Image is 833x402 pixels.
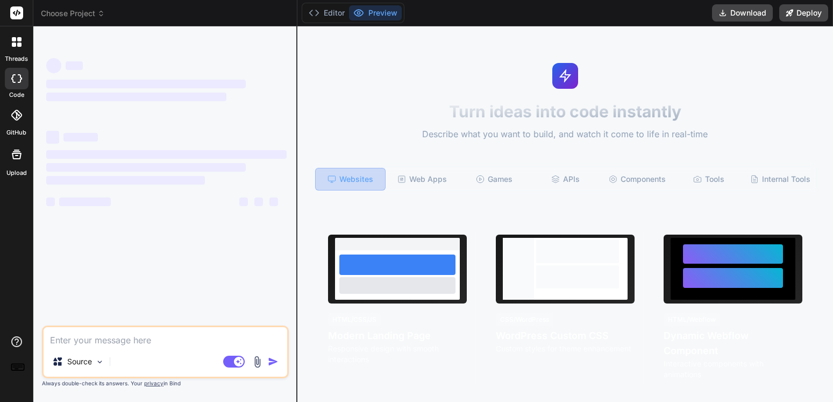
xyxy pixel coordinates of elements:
[239,198,248,206] span: ‌
[254,198,263,206] span: ‌
[144,380,163,386] span: privacy
[268,356,279,367] img: icon
[304,128,827,142] p: Describe what you want to build, and watch it come to life in real-time
[46,198,55,206] span: ‌
[6,128,26,137] label: GitHub
[315,168,386,191] div: Websites
[6,168,27,178] label: Upload
[46,93,226,101] span: ‌
[9,90,24,100] label: code
[46,80,246,88] span: ‌
[328,328,467,343] h4: Modern Landing Page
[46,131,59,144] span: ‌
[664,358,802,380] p: Interactive components with animations
[746,168,815,191] div: Internal Tools
[63,133,98,142] span: ‌
[674,168,744,191] div: Tools
[95,357,104,366] img: Pick Models
[328,343,467,365] p: Responsive design with smooth interactions
[664,328,802,358] h4: Dynamic Webflow Component
[779,4,828,22] button: Deploy
[46,176,205,185] span: ‌
[66,61,83,70] span: ‌
[328,313,381,326] div: HTML/CSS/JS
[349,5,402,20] button: Preview
[251,356,264,368] img: attachment
[67,356,92,367] p: Source
[496,313,553,326] div: CSS/WordPress
[459,168,529,191] div: Games
[46,163,246,172] span: ‌
[531,168,600,191] div: APIs
[304,102,827,121] h1: Turn ideas into code instantly
[41,8,105,19] span: Choose Project
[496,343,635,354] p: Custom styles for theme enhancement
[388,168,457,191] div: Web Apps
[304,5,349,20] button: Editor
[269,198,278,206] span: ‌
[46,58,61,73] span: ‌
[496,328,635,343] h4: WordPress Custom CSS
[5,54,28,64] label: threads
[42,378,289,389] p: Always double-check its answers. Your in Bind
[46,150,287,159] span: ‌
[712,4,773,22] button: Download
[664,313,720,326] div: HTML/Webflow
[59,198,111,206] span: ‌
[602,168,672,191] div: Components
